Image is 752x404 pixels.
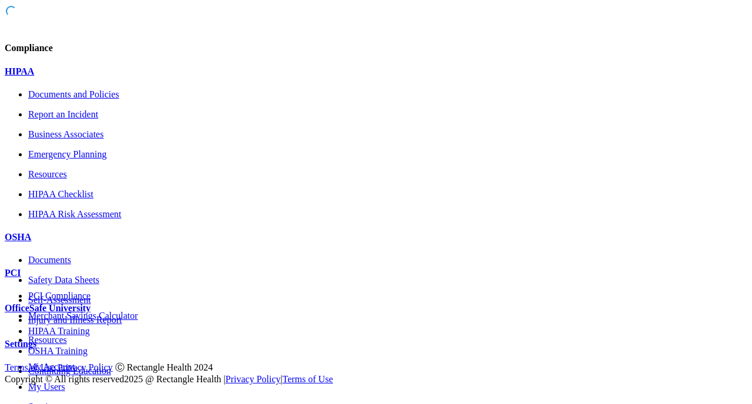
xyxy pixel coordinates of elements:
[5,66,747,77] a: HIPAA
[5,232,747,243] a: OSHA
[28,89,747,100] a: Documents and Policies
[28,189,747,200] a: HIPAA Checklist
[58,362,113,372] a: Privacy Policy
[5,5,164,28] img: PMB logo
[226,374,281,384] a: Privacy Policy
[28,109,747,120] a: Report an Incident
[5,362,55,372] a: Terms of Use
[5,374,747,385] div: Copyright © All rights reserved 2025 @ Rectangle Health | |
[28,209,747,220] a: HIPAA Risk Assessment
[28,382,747,392] a: My Users
[28,291,747,301] a: PCI Compliance
[283,374,333,384] a: Terms of Use
[5,43,747,53] h4: Compliance
[5,303,747,314] a: OfficeSafe University
[28,326,747,336] a: HIPAA Training
[28,149,747,160] a: Emergency Planning
[28,129,747,140] a: Business Associates
[28,169,747,180] a: Resources
[28,346,747,356] a: OSHA Training
[5,268,747,278] a: PCI
[115,362,213,372] span: Ⓒ Rectangle Health 2024
[28,255,747,265] a: Documents
[28,275,747,285] a: Safety Data Sheets
[5,339,747,349] a: Settings
[28,311,747,321] a: Merchant Savings Calculator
